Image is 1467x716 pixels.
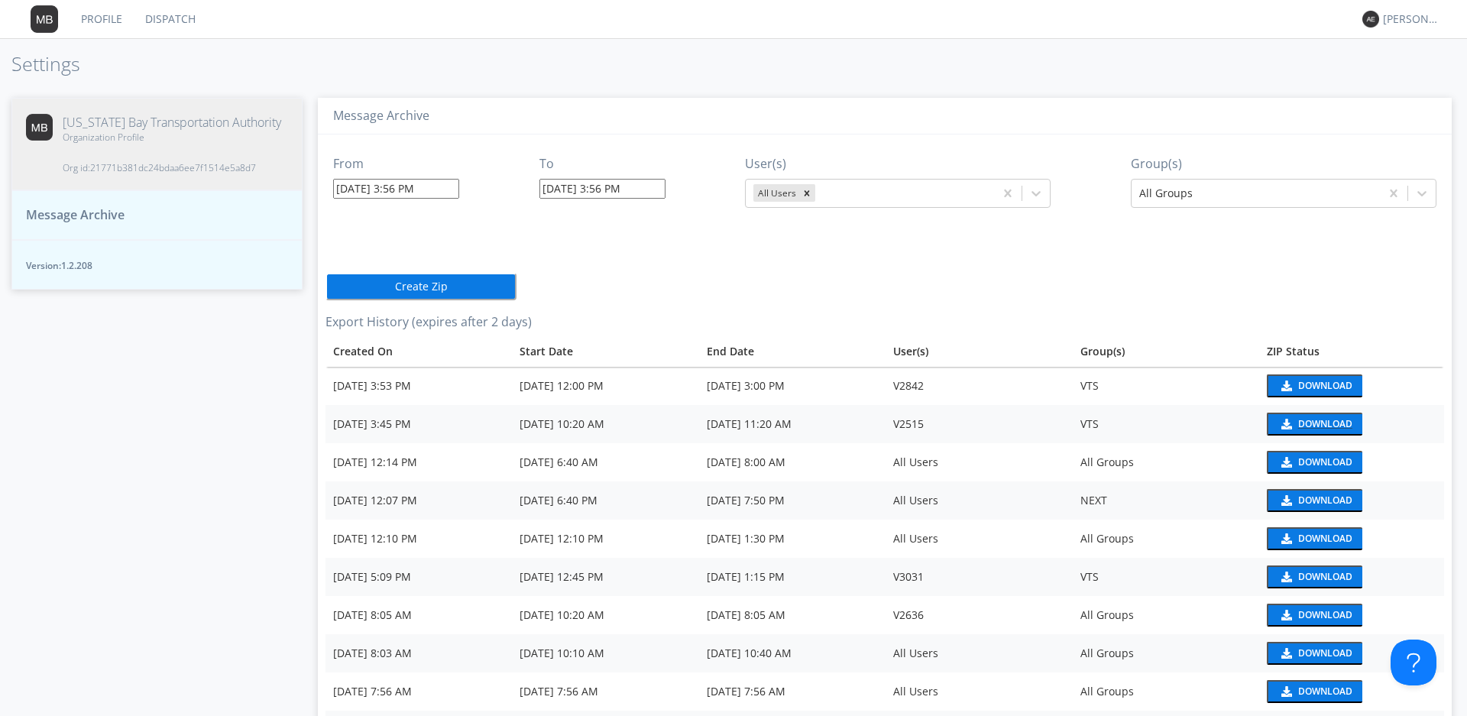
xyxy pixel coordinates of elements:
div: All Users [893,531,1064,546]
img: download media button [1279,495,1292,506]
img: download media button [1279,648,1292,659]
div: [DATE] 10:10 AM [520,646,691,661]
div: [DATE] 12:45 PM [520,569,691,585]
img: download media button [1279,381,1292,391]
th: Toggle SortBy [512,336,698,367]
div: [DATE] 7:56 AM [520,684,691,699]
div: [DATE] 12:10 PM [520,531,691,546]
div: [DATE] 3:45 PM [333,416,504,432]
div: [PERSON_NAME] [1383,11,1440,27]
div: [DATE] 12:07 PM [333,493,504,508]
button: Download [1267,680,1362,703]
button: Create Zip [325,273,517,300]
div: [DATE] 11:20 AM [707,416,878,432]
button: Download [1267,451,1362,474]
div: V2636 [893,607,1064,623]
div: All Groups [1080,455,1252,470]
a: download media buttonDownload [1267,604,1436,627]
div: All Users [753,184,798,202]
h3: User(s) [745,157,1051,171]
img: download media button [1279,572,1292,582]
button: Download [1267,489,1362,512]
img: download media button [1279,686,1292,697]
span: [US_STATE] Bay Transportation Authority [63,114,281,131]
div: Download [1298,572,1352,582]
h3: Message Archive [333,109,1436,123]
div: VTS [1080,569,1252,585]
button: Download [1267,565,1362,588]
div: All Groups [1080,646,1252,661]
div: All Users [893,646,1064,661]
button: Download [1267,604,1362,627]
div: [DATE] 1:15 PM [707,569,878,585]
div: VTS [1080,378,1252,394]
div: V2515 [893,416,1064,432]
th: Toggle SortBy [325,336,512,367]
h3: Export History (expires after 2 days) [325,316,1444,329]
div: [DATE] 7:50 PM [707,493,878,508]
div: [DATE] 12:10 PM [333,531,504,546]
h3: From [333,157,459,171]
div: [DATE] 5:09 PM [333,569,504,585]
div: All Groups [1080,684,1252,699]
div: [DATE] 12:00 PM [520,378,691,394]
div: [DATE] 10:40 AM [707,646,878,661]
div: [DATE] 6:40 PM [520,493,691,508]
iframe: Toggle Customer Support [1391,640,1436,685]
div: Download [1298,687,1352,696]
th: Toggle SortBy [699,336,886,367]
span: Organization Profile [63,131,281,144]
div: Download [1298,534,1352,543]
a: download media buttonDownload [1267,489,1436,512]
div: [DATE] 10:20 AM [520,607,691,623]
div: Download [1298,420,1352,429]
div: Download [1298,381,1352,390]
button: Download [1267,527,1362,550]
button: Download [1267,413,1362,436]
div: [DATE] 12:14 PM [333,455,504,470]
div: All Groups [1080,531,1252,546]
span: Version: 1.2.208 [26,259,288,272]
div: [DATE] 7:56 AM [707,684,878,699]
button: Version:1.2.208 [11,240,303,290]
div: [DATE] 3:53 PM [333,378,504,394]
button: Download [1267,374,1362,397]
div: NEXT [1080,493,1252,508]
span: Message Archive [26,206,125,224]
div: All Groups [1080,607,1252,623]
div: All Users [893,455,1064,470]
img: download media button [1279,610,1292,620]
div: [DATE] 3:00 PM [707,378,878,394]
button: Message Archive [11,190,303,240]
img: download media button [1279,533,1292,544]
th: Group(s) [1073,336,1259,367]
img: download media button [1279,419,1292,429]
a: download media buttonDownload [1267,374,1436,397]
th: Toggle SortBy [1259,336,1444,367]
button: [US_STATE] Bay Transportation AuthorityOrganization ProfileOrg id:21771b381dc24bdaa6ee7f1514e5a8d7 [11,98,303,191]
th: User(s) [886,336,1072,367]
h3: To [539,157,665,171]
div: Download [1298,611,1352,620]
img: 373638.png [1362,11,1379,28]
div: All Users [893,493,1064,508]
div: [DATE] 8:00 AM [707,455,878,470]
a: download media buttonDownload [1267,413,1436,436]
a: download media buttonDownload [1267,451,1436,474]
div: V2842 [893,378,1064,394]
div: Download [1298,496,1352,505]
a: download media buttonDownload [1267,680,1436,703]
div: [DATE] 8:05 AM [333,607,504,623]
div: [DATE] 8:05 AM [707,607,878,623]
img: 373638.png [26,114,53,141]
div: Remove All Users [798,184,815,202]
img: 373638.png [31,5,58,33]
div: V3031 [893,569,1064,585]
div: VTS [1080,416,1252,432]
div: All Users [893,684,1064,699]
div: [DATE] 10:20 AM [520,416,691,432]
div: [DATE] 1:30 PM [707,531,878,546]
a: download media buttonDownload [1267,527,1436,550]
button: Download [1267,642,1362,665]
div: [DATE] 6:40 AM [520,455,691,470]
